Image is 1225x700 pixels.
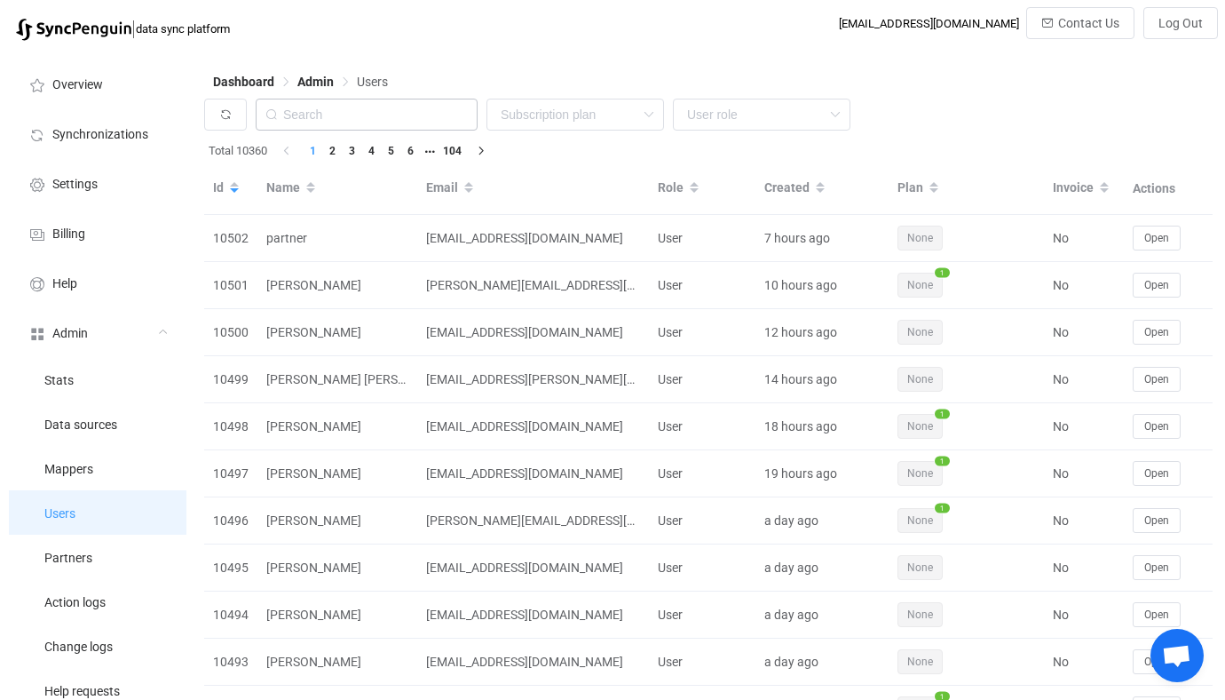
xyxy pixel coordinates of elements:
span: Overview [52,78,103,92]
span: Help requests [44,685,120,699]
span: Admin [297,75,334,89]
li: 2 [322,141,342,161]
li: 1 [303,141,322,161]
input: Subscription plan [486,99,664,131]
span: Contact Us [1058,16,1119,30]
a: Help [9,258,186,307]
a: |data sync platform [16,16,230,41]
span: Stats [44,374,74,388]
div: Open chat [1150,629,1204,682]
a: Settings [9,158,186,208]
li: 104 [439,141,465,161]
a: Billing [9,208,186,258]
span: Synchronizations [52,128,148,142]
img: syncpenguin.svg [16,19,131,41]
div: [EMAIL_ADDRESS][DOMAIN_NAME] [839,17,1019,30]
span: Total 10360 [209,141,267,161]
li: 5 [381,141,400,161]
span: Partners [44,552,92,566]
span: Dashboard [213,75,274,89]
span: Billing [52,227,85,242]
a: Action logs [9,579,186,624]
span: Admin [52,327,88,341]
span: Change logs [44,640,113,655]
span: Users [44,507,75,521]
span: Data sources [44,418,117,433]
li: 4 [361,141,381,161]
span: Settings [52,178,98,192]
a: Overview [9,59,186,108]
span: Action logs [44,596,106,610]
a: Data sources [9,402,186,446]
li: 6 [400,141,420,161]
input: Search [256,99,478,131]
a: Partners [9,535,186,579]
li: 3 [342,141,361,161]
input: User role [673,99,850,131]
button: Contact Us [1026,7,1134,39]
button: Log Out [1143,7,1218,39]
a: Synchronizations [9,108,186,158]
a: Users [9,490,186,535]
div: Breadcrumb [213,76,388,88]
a: Mappers [9,446,186,490]
span: Mappers [44,463,93,477]
span: data sync platform [136,22,230,36]
a: Stats [9,357,186,402]
span: | [131,16,136,41]
span: Users [357,75,388,89]
span: Log Out [1158,16,1203,30]
a: Change logs [9,624,186,668]
span: Help [52,277,77,291]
